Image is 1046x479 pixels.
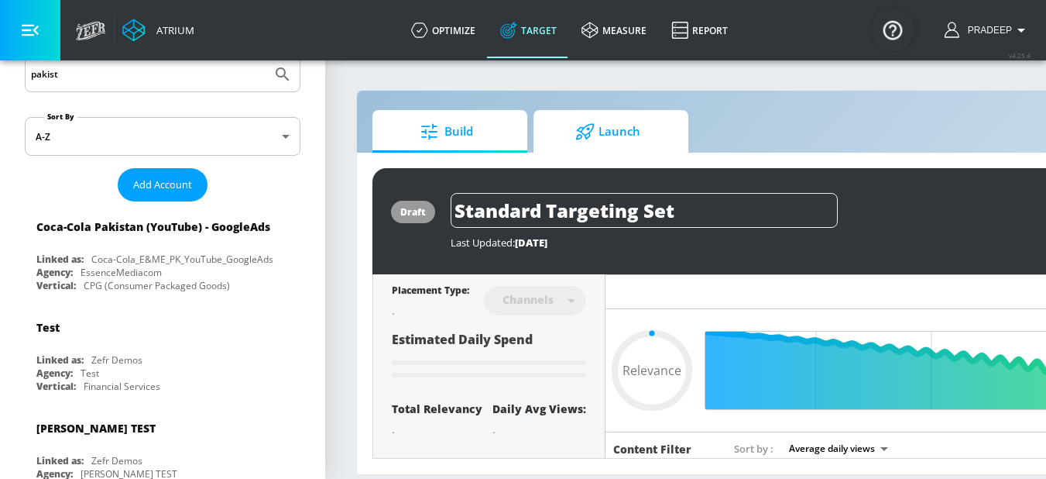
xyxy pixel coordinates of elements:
div: Daily Avg Views: [492,401,586,416]
button: Add Account [118,168,207,202]
div: Financial Services [84,380,160,393]
div: Agency: [36,367,73,380]
span: Build [388,113,506,150]
div: Coca-Cola_E&ME_PK_YouTube_GoogleAds [91,253,273,266]
h6: Content Filter [613,442,691,457]
input: Search by name [31,64,266,84]
div: [PERSON_NAME] TEST [36,421,156,436]
div: Placement Type: [392,284,469,300]
a: Target [488,2,569,58]
div: TestLinked as:Zefr DemosAgency:TestVertical:Financial Services [25,308,300,397]
div: A-Z [25,117,300,156]
div: Linked as: [36,454,84,467]
div: Test [36,320,60,335]
div: draft [400,205,426,219]
a: measure [569,2,659,58]
div: Linked as: [36,253,84,266]
div: Zefr Demos [91,353,142,367]
span: Sort by [734,442,773,456]
div: Zefr Demos [91,454,142,467]
div: Total Relevancy [392,401,482,416]
span: Relevance [622,364,681,377]
span: v 4.25.4 [1009,51,1031,60]
div: Coca-Cola Pakistan (YouTube) - GoogleAdsLinked as:Coca-Cola_E&ME_PK_YouTube_GoogleAdsAgency:Essen... [25,208,300,296]
div: Average daily views [781,438,893,459]
div: Estimated Daily Spend [392,331,586,383]
div: Coca-Cola Pakistan (YouTube) - GoogleAds [36,219,270,234]
span: Launch [549,113,667,150]
span: Add Account [133,176,192,194]
div: Test [81,367,99,380]
a: Report [659,2,740,58]
span: [DATE] [515,236,547,250]
button: Submit Search [266,57,300,91]
div: Linked as: [36,353,84,367]
label: Sort By [44,112,77,122]
a: optimize [399,2,488,58]
span: Estimated Daily Spend [392,331,533,348]
div: Atrium [150,23,194,37]
a: Atrium [122,19,194,42]
div: CPG (Consumer Packaged Goods) [84,279,230,292]
button: Open Resource Center [871,8,914,51]
div: Vertical: [36,279,76,292]
span: login as: pradeep.achutha@zefr.com [962,25,1012,36]
button: Pradeep [945,21,1031,40]
div: EssenceMediacom [81,266,162,279]
div: Agency: [36,266,73,279]
div: Vertical: [36,380,76,393]
div: Channels [495,293,561,306]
